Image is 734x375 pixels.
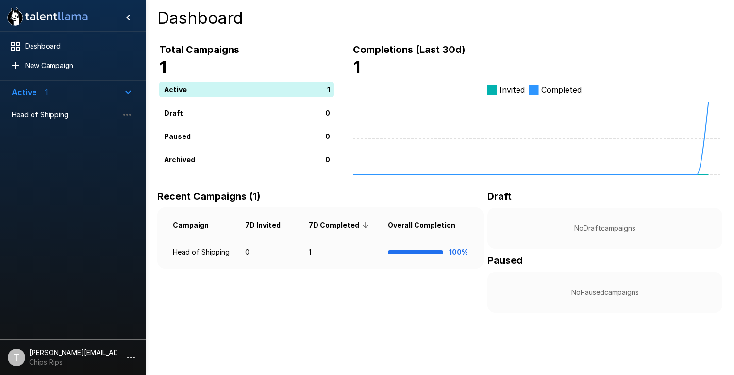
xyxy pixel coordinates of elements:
b: Completions (Last 30d) [353,44,466,55]
span: 7D Invited [245,220,293,231]
h4: Dashboard [157,8,722,28]
p: 1 [327,84,330,94]
p: 0 [325,131,330,141]
p: 0 [325,107,330,118]
span: Campaign [173,220,221,231]
p: No Draft campaigns [503,223,707,233]
p: 0 [325,154,330,164]
b: 1 [353,57,360,77]
td: 0 [237,239,301,265]
b: Paused [487,255,523,266]
td: 1 [301,239,380,265]
td: Head of Shipping [165,239,237,265]
p: No Paused campaigns [503,288,707,297]
span: 7D Completed [309,220,372,231]
span: Overall Completion [388,220,468,231]
b: Recent Campaigns (1) [157,190,261,202]
b: 100% [449,248,468,256]
b: Draft [487,190,512,202]
b: 1 [159,57,167,77]
b: Total Campaigns [159,44,239,55]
